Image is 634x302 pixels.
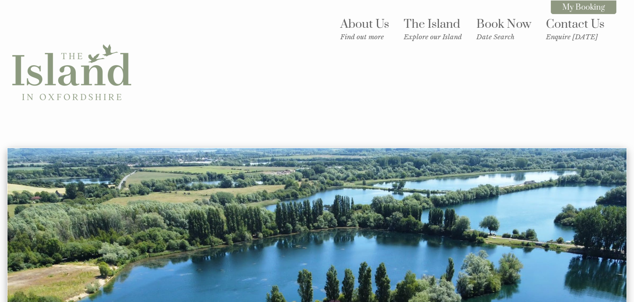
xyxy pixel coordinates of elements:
a: The IslandExplore our Island [404,17,462,41]
a: My Booking [551,0,616,14]
a: Contact UsEnquire [DATE] [546,17,605,41]
small: Explore our Island [404,33,462,41]
small: Date Search [476,33,531,41]
small: Enquire [DATE] [546,33,605,41]
img: The Island in Oxfordshire [12,13,131,132]
small: Find out more [340,33,389,41]
a: Book NowDate Search [476,17,531,41]
a: About UsFind out more [340,17,389,41]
